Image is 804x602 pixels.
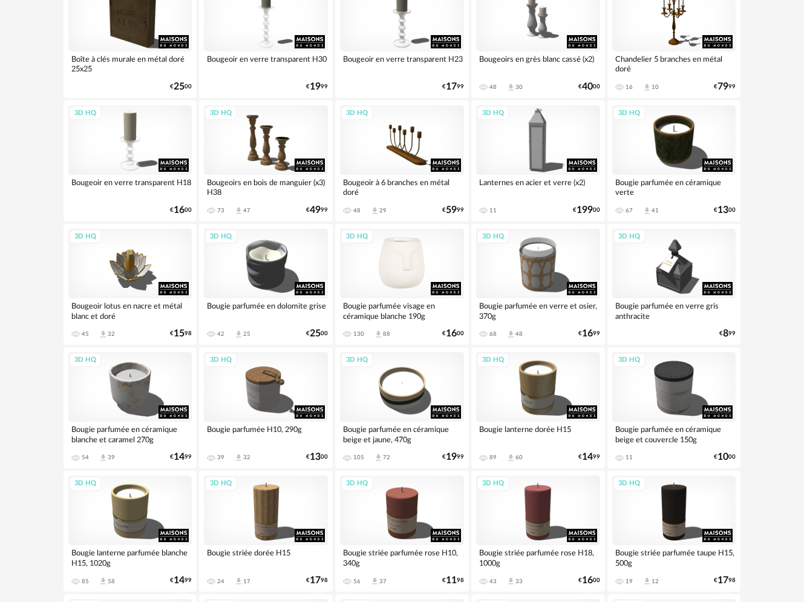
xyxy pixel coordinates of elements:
div: 29 [379,207,387,214]
span: Download icon [99,453,108,462]
div: 48 [353,207,361,214]
span: 13 [310,453,321,461]
div: € 00 [170,206,192,214]
div: Bougeoir en verre transparent H18 [68,175,192,199]
div: 19 [626,578,633,585]
a: 3D HQ Bougie parfumée en dolomite grise 42 Download icon 25 €2500 [199,224,333,345]
div: 105 [353,454,364,461]
a: 3D HQ Bougie lanterne parfumée blanche H15, 1020g 85 Download icon 58 €1499 [64,471,197,592]
div: 3D HQ [613,106,645,121]
div: Bougie lanterne parfumée blanche H15, 1020g [68,545,192,569]
a: 3D HQ Lanternes en acier et verre (x2) 11 €19900 [471,100,605,221]
span: Download icon [370,577,379,586]
a: 3D HQ Bougie parfumée en céramique verte 67 Download icon 41 €1300 [607,100,741,221]
div: 3D HQ [69,106,102,121]
div: € 00 [170,83,192,91]
span: 16 [582,330,593,338]
span: Download icon [506,330,515,339]
span: Download icon [642,83,652,92]
a: 3D HQ Bougie parfumée en céramique beige et jaune, 470g 105 Download icon 72 €1999 [335,347,469,468]
div: 39 [108,454,115,461]
span: Download icon [374,330,383,339]
div: € 99 [170,453,192,461]
div: Bougie lanterne dorée H15 [476,422,600,446]
div: € 98 [170,330,192,338]
span: 17 [310,577,321,584]
a: 3D HQ Bougeoir lotus en nacre et métal blanc et doré 45 Download icon 32 €1598 [64,224,197,345]
div: 56 [353,578,361,585]
div: 88 [383,330,390,338]
span: 10 [717,453,728,461]
div: Bougeoir lotus en nacre et métal blanc et doré [68,298,192,322]
div: 3D HQ [341,353,373,368]
div: 3D HQ [69,476,102,491]
div: 25 [243,330,250,338]
div: € 99 [714,83,736,91]
span: 14 [582,453,593,461]
span: 17 [717,577,728,584]
div: € 98 [714,577,736,584]
div: € 00 [306,330,328,338]
div: 3D HQ [341,229,373,244]
div: Bougie parfumée en céramique verte [612,175,736,199]
span: Download icon [234,577,243,586]
div: Bougie parfumée en verre gris anthracite [612,298,736,322]
div: 11 [489,207,497,214]
a: 3D HQ Bougie parfumée en verre gris anthracite €899 [607,224,741,345]
span: Download icon [506,453,515,462]
div: 73 [217,207,224,214]
div: € 99 [170,577,192,584]
span: Download icon [99,330,108,339]
div: Bougie striée parfumée rose H18, 1000g [476,545,600,569]
span: 19 [310,83,321,91]
div: 30 [515,83,523,91]
a: 3D HQ Bougie striée dorée H15 24 Download icon 17 €1798 [199,471,333,592]
span: Download icon [99,577,108,586]
div: 3D HQ [477,476,509,491]
a: 3D HQ Bougeoirs en bois de manguier (x3) H38 73 Download icon 47 €4999 [199,100,333,221]
a: 3D HQ Bougie parfumée en céramique blanche et caramel 270g 54 Download icon 39 €1499 [64,347,197,468]
span: Download icon [642,577,652,586]
span: 16 [174,206,185,214]
a: 3D HQ Bougie parfumée H10, 290g 39 Download icon 32 €1300 [199,347,333,468]
div: € 99 [306,83,328,91]
a: 3D HQ Bougie striée parfumée rose H18, 1000g 43 Download icon 33 €1600 [471,471,605,592]
span: 11 [446,577,457,584]
div: Lanternes en acier et verre (x2) [476,175,600,199]
div: 11 [626,454,633,461]
div: € 99 [442,83,464,91]
a: 3D HQ Bougie striée parfumée rose H10, 340g 56 Download icon 37 €1198 [335,471,469,592]
div: Bougie striée dorée H15 [204,545,328,569]
span: 13 [717,206,728,214]
div: Chandelier 5 branches en métal doré [612,51,736,76]
span: 14 [174,453,185,461]
span: 19 [446,453,457,461]
div: 3D HQ [477,353,509,368]
div: € 00 [578,83,600,91]
span: Download icon [234,206,243,215]
div: € 99 [578,330,600,338]
div: 3D HQ [204,353,237,368]
div: Bougeoirs en grès blanc cassé (x2) [476,51,600,76]
a: 3D HQ Bougeoir en verre transparent H18 €1600 [64,100,197,221]
span: 15 [174,330,185,338]
div: 48 [489,83,497,91]
div: € 99 [306,206,328,214]
span: 79 [717,83,728,91]
a: 3D HQ Bougie lanterne dorée H15 89 Download icon 60 €1499 [471,347,605,468]
div: 58 [108,578,115,585]
div: Bougeoir en verre transparent H30 [204,51,328,76]
div: 41 [652,207,659,214]
div: € 00 [573,206,600,214]
div: 32 [243,454,250,461]
span: Download icon [642,206,652,215]
div: 3D HQ [204,229,237,244]
div: 68 [489,330,497,338]
div: 54 [82,454,89,461]
span: 17 [446,83,457,91]
div: 43 [489,578,497,585]
div: 33 [515,578,523,585]
span: 59 [446,206,457,214]
div: 3D HQ [341,106,373,121]
div: 45 [82,330,89,338]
